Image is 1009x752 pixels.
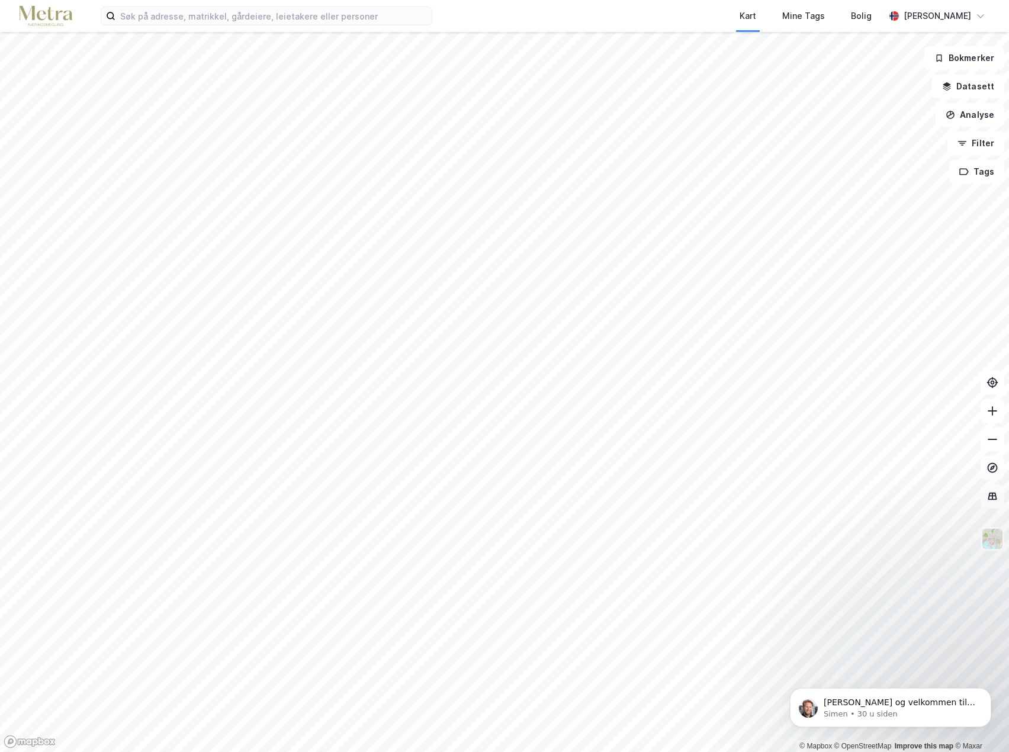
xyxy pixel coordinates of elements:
a: Mapbox [799,742,832,750]
input: Søk på adresse, matrikkel, gårdeiere, leietakere eller personer [115,7,432,25]
iframe: Intercom notifications melding [772,663,1009,746]
div: [PERSON_NAME] [904,9,971,23]
div: Kart [740,9,756,23]
img: metra-logo.256734c3b2bbffee19d4.png [19,6,72,27]
button: Bokmerker [924,46,1004,70]
button: Analyse [936,103,1004,127]
div: Bolig [851,9,872,23]
a: OpenStreetMap [834,742,892,750]
a: Improve this map [895,742,953,750]
img: Z [981,528,1004,550]
div: Mine Tags [782,9,825,23]
button: Filter [947,131,1004,155]
button: Datasett [932,75,1004,98]
a: Mapbox homepage [4,735,56,748]
button: Tags [949,160,1004,184]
